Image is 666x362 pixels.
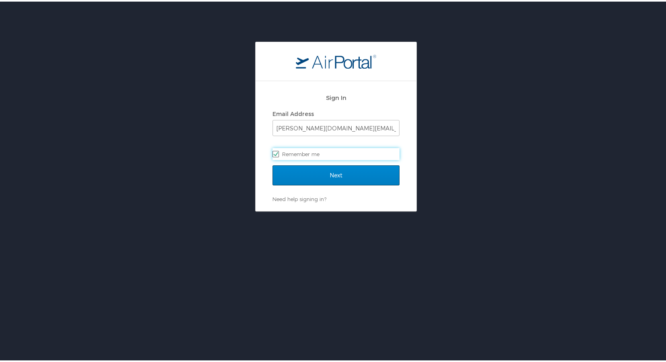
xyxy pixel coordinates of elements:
img: logo [296,53,376,67]
label: Email Address [273,109,314,116]
h2: Sign In [273,92,400,101]
label: Remember me [273,146,400,159]
input: Next [273,164,400,184]
a: Need help signing in? [273,194,326,201]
